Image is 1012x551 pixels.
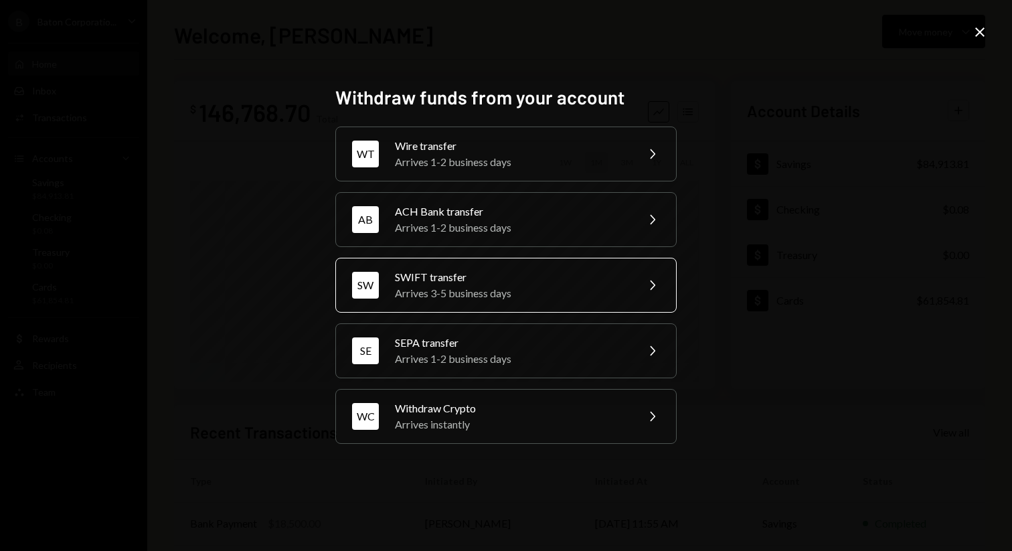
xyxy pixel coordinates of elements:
button: WTWire transferArrives 1-2 business days [335,127,677,181]
h2: Withdraw funds from your account [335,84,677,110]
div: SW [352,272,379,299]
div: SWIFT transfer [395,269,628,285]
div: ACH Bank transfer [395,204,628,220]
button: ABACH Bank transferArrives 1-2 business days [335,192,677,247]
div: Arrives 1-2 business days [395,351,628,367]
div: WC [352,403,379,430]
button: SESEPA transferArrives 1-2 business days [335,323,677,378]
button: SWSWIFT transferArrives 3-5 business days [335,258,677,313]
div: Withdraw Crypto [395,400,628,416]
div: SE [352,337,379,364]
div: Wire transfer [395,138,628,154]
div: Arrives instantly [395,416,628,432]
button: WCWithdraw CryptoArrives instantly [335,389,677,444]
div: Arrives 1-2 business days [395,154,628,170]
div: WT [352,141,379,167]
div: Arrives 3-5 business days [395,285,628,301]
div: AB [352,206,379,233]
div: Arrives 1-2 business days [395,220,628,236]
div: SEPA transfer [395,335,628,351]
